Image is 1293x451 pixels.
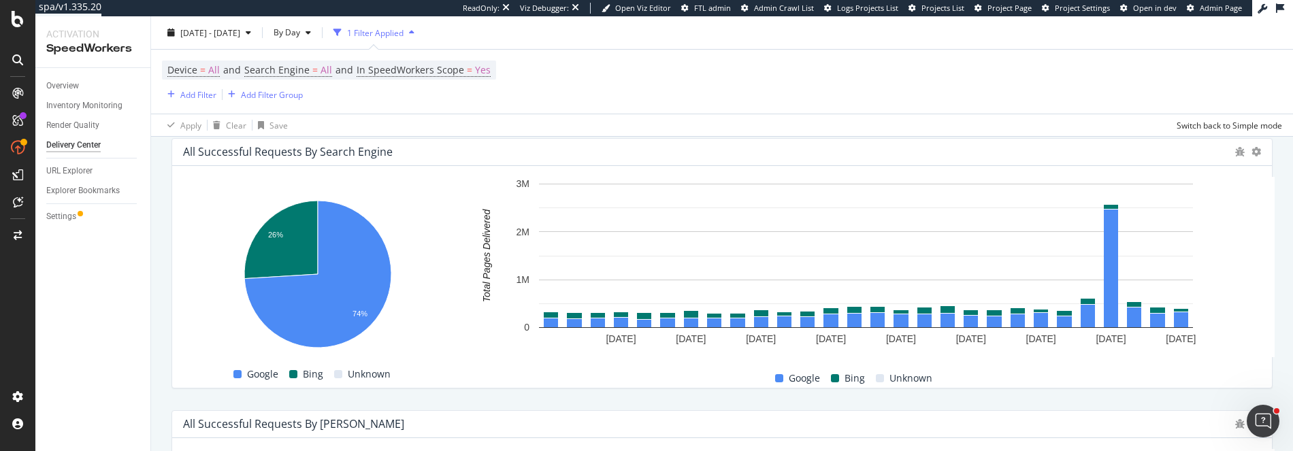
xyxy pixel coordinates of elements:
[676,333,706,344] text: [DATE]
[606,333,636,344] text: [DATE]
[46,210,141,224] a: Settings
[162,114,201,136] button: Apply
[681,3,731,14] a: FTL admin
[475,61,491,80] span: Yes
[328,22,420,44] button: 1 Filter Applied
[1235,419,1245,429] div: bug
[46,118,99,133] div: Render Quality
[303,366,323,382] span: Bing
[208,61,220,80] span: All
[956,333,986,344] text: [DATE]
[481,208,492,302] text: Total Pages Delivered
[1096,333,1126,344] text: [DATE]
[46,79,79,93] div: Overview
[46,99,122,113] div: Inventory Monitoring
[162,86,216,103] button: Add Filter
[268,27,300,38] span: By Day
[1247,405,1279,437] iframe: Intercom live chat
[921,3,964,13] span: Projects List
[46,138,141,152] a: Delivery Center
[180,119,201,131] div: Apply
[180,27,240,38] span: [DATE] - [DATE]
[1177,119,1282,131] div: Switch back to Simple mode
[524,322,529,333] text: 0
[1187,3,1242,14] a: Admin Page
[909,3,964,14] a: Projects List
[1055,3,1110,13] span: Project Settings
[457,177,1275,357] svg: A chart.
[517,274,529,285] text: 1M
[268,230,283,238] text: 26%
[467,63,472,76] span: =
[1235,147,1245,156] div: bug
[889,370,932,386] span: Unknown
[162,22,257,44] button: [DATE] - [DATE]
[46,41,140,56] div: SpeedWorkers
[226,119,246,131] div: Clear
[1166,333,1196,344] text: [DATE]
[816,333,846,344] text: [DATE]
[46,164,93,178] div: URL Explorer
[208,114,246,136] button: Clear
[1026,333,1056,344] text: [DATE]
[1120,3,1177,14] a: Open in dev
[46,79,141,93] a: Overview
[520,3,569,14] div: Viz Debugger:
[167,63,197,76] span: Device
[46,99,141,113] a: Inventory Monitoring
[321,61,332,80] span: All
[987,3,1032,13] span: Project Page
[244,63,310,76] span: Search Engine
[353,310,367,318] text: 74%
[183,145,393,158] div: All Successful Requests by Search Engine
[845,370,865,386] span: Bing
[46,138,101,152] div: Delivery Center
[223,63,241,76] span: and
[268,22,316,44] button: By Day
[837,3,898,13] span: Logs Projects List
[1171,114,1282,136] button: Switch back to Simple mode
[615,3,671,13] span: Open Viz Editor
[200,63,206,76] span: =
[335,63,353,76] span: and
[183,417,404,431] div: All Successful Requests by [PERSON_NAME]
[46,164,141,178] a: URL Explorer
[602,3,671,14] a: Open Viz Editor
[46,27,140,41] div: Activation
[46,184,141,198] a: Explorer Bookmarks
[347,27,404,38] div: 1 Filter Applied
[357,63,464,76] span: In SpeedWorkers Scope
[746,333,776,344] text: [DATE]
[789,370,820,386] span: Google
[886,333,916,344] text: [DATE]
[252,114,288,136] button: Save
[46,118,141,133] a: Render Quality
[183,194,452,357] svg: A chart.
[754,3,814,13] span: Admin Crawl List
[741,3,814,14] a: Admin Crawl List
[180,88,216,100] div: Add Filter
[223,86,303,103] button: Add Filter Group
[247,366,278,382] span: Google
[694,3,731,13] span: FTL admin
[517,227,529,237] text: 2M
[975,3,1032,14] a: Project Page
[517,178,529,189] text: 3M
[824,3,898,14] a: Logs Projects List
[348,366,391,382] span: Unknown
[46,184,120,198] div: Explorer Bookmarks
[46,210,76,224] div: Settings
[269,119,288,131] div: Save
[1042,3,1110,14] a: Project Settings
[312,63,318,76] span: =
[1133,3,1177,13] span: Open in dev
[241,88,303,100] div: Add Filter Group
[1200,3,1242,13] span: Admin Page
[463,3,500,14] div: ReadOnly:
